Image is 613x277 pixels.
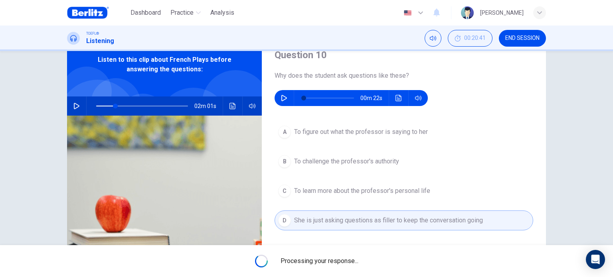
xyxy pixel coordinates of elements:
button: 00:20:41 [448,30,492,47]
h1: Listening [86,36,114,46]
button: Dashboard [127,6,164,20]
span: TOEFL® [86,31,99,36]
span: END SESSION [505,35,540,41]
h4: Question 10 [275,49,533,61]
span: Processing your response... [281,256,358,266]
img: Profile picture [461,6,474,19]
div: A [278,126,291,138]
button: Click to see the audio transcription [392,90,405,106]
button: Practice [167,6,204,20]
button: BTo challenge the professor's authority [275,151,533,171]
button: Analysis [207,6,237,20]
div: Hide [448,30,492,47]
span: 02m 01s [194,96,223,116]
div: Mute [425,30,441,47]
button: ATo figure out what the professor is saying to her [275,122,533,142]
span: To learn more about the professor's personal life [294,186,430,196]
div: B [278,155,291,168]
div: C [278,185,291,197]
button: CTo learn more about the professor's personal life [275,181,533,201]
button: DShe is just asking questions as filler to keep the conversation going [275,210,533,230]
span: Listen to this clip about French Plays before answering the questions: [93,55,236,74]
div: D [278,214,291,227]
div: Open Intercom Messenger [586,250,605,269]
span: 00m 22s [360,90,389,106]
span: To figure out what the professor is saying to her [294,127,428,137]
span: Dashboard [131,8,161,18]
span: Analysis [210,8,234,18]
img: en [403,10,413,16]
a: Berlitz Brasil logo [67,5,127,21]
span: Why does the student ask questions like these? [275,71,533,81]
button: END SESSION [499,30,546,47]
span: Practice [170,8,194,18]
button: Click to see the audio transcription [226,96,239,116]
span: To challenge the professor's authority [294,157,399,166]
img: Berlitz Brasil logo [67,5,109,21]
span: She is just asking questions as filler to keep the conversation going [294,216,483,225]
span: 00:20:41 [464,35,486,41]
div: [PERSON_NAME] [480,8,524,18]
